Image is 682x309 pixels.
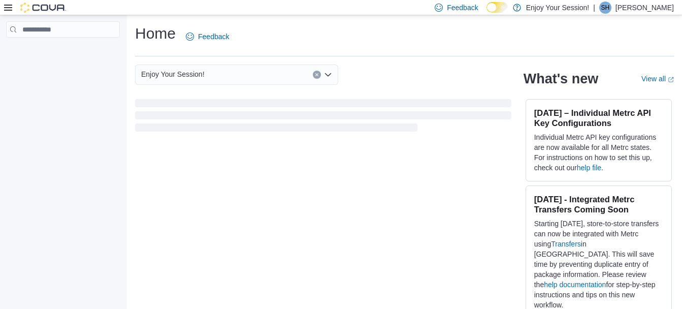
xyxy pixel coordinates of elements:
[486,2,508,13] input: Dark Mode
[6,40,120,64] nav: Complex example
[20,3,66,13] img: Cova
[668,77,674,83] svg: External link
[524,71,598,87] h2: What's new
[526,2,590,14] p: Enjoy Your Session!
[198,32,229,42] span: Feedback
[551,240,581,248] a: Transfers
[324,71,332,79] button: Open list of options
[615,2,674,14] p: [PERSON_NAME]
[593,2,595,14] p: |
[534,132,663,173] p: Individual Metrc API key configurations are now available for all Metrc states. For instructions ...
[141,68,205,80] span: Enjoy Your Session!
[544,281,606,289] a: help documentation
[135,23,176,44] h1: Home
[313,71,321,79] button: Clear input
[601,2,610,14] span: SH
[599,2,611,14] div: Sascha Hing
[534,194,663,214] h3: [DATE] - Integrated Metrc Transfers Coming Soon
[447,3,478,13] span: Feedback
[577,164,601,172] a: help file
[641,75,674,83] a: View allExternal link
[135,101,511,134] span: Loading
[534,108,663,128] h3: [DATE] – Individual Metrc API Key Configurations
[182,26,233,47] a: Feedback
